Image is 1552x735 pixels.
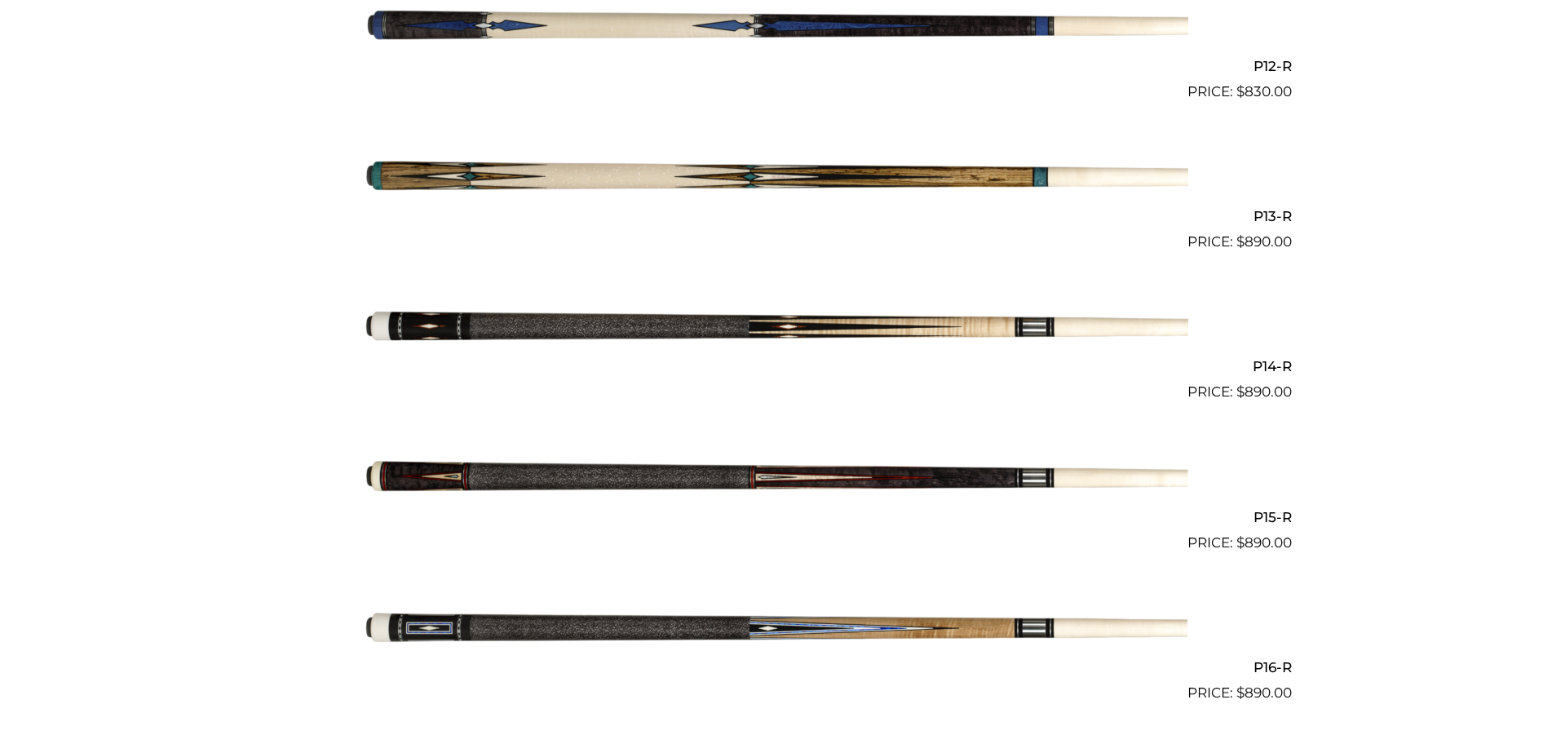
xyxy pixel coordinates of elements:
img: P16-R [365,560,1188,697]
span: $ [1236,83,1245,100]
h2: P15-R [261,502,1292,532]
span: $ [1236,233,1245,250]
span: $ [1236,383,1245,400]
img: P13-R [365,109,1188,246]
bdi: 890.00 [1236,233,1292,250]
img: P15-R [365,410,1188,547]
h2: P16-R [261,653,1292,683]
bdi: 890.00 [1236,383,1292,400]
span: $ [1236,534,1245,551]
a: P16-R $890.00 [261,560,1292,704]
a: P13-R $890.00 [261,109,1292,253]
a: P14-R $890.00 [261,259,1292,403]
img: P14-R [365,259,1188,396]
bdi: 830.00 [1236,83,1292,100]
a: P15-R $890.00 [261,410,1292,553]
h2: P13-R [261,201,1292,232]
h2: P14-R [261,352,1292,382]
h2: P12-R [261,51,1292,81]
bdi: 890.00 [1236,534,1292,551]
bdi: 890.00 [1236,684,1292,701]
span: $ [1236,684,1245,701]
